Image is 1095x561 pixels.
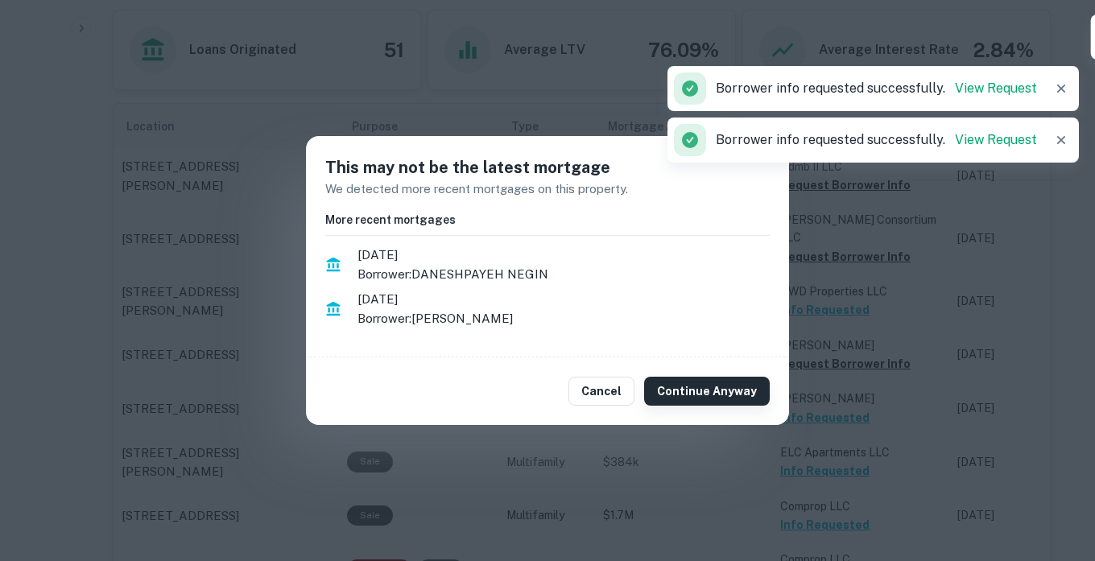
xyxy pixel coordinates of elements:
[644,377,770,406] button: Continue Anyway
[955,132,1037,147] a: View Request
[716,79,1037,98] p: Borrower info requested successfully.
[568,377,634,406] button: Cancel
[325,155,770,179] h5: This may not be the latest mortgage
[357,265,770,284] p: Borrower: DANESHPAYEH NEGIN
[1014,432,1095,509] iframe: Chat Widget
[955,80,1037,96] a: View Request
[325,211,770,229] h6: More recent mortgages
[325,179,770,199] p: We detected more recent mortgages on this property.
[716,130,1037,150] p: Borrower info requested successfully.
[357,245,770,265] span: [DATE]
[357,290,770,309] span: [DATE]
[357,309,770,328] p: Borrower: [PERSON_NAME]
